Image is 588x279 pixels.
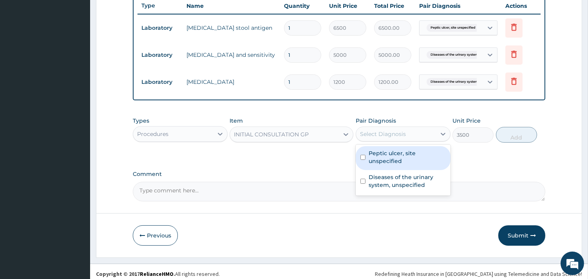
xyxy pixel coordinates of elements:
span: Diseases of the urinary system... [427,51,485,59]
span: We're online! [45,87,108,167]
img: d_794563401_company_1708531726252_794563401 [14,39,32,59]
div: Select Diagnosis [360,130,406,138]
div: Procedures [137,130,168,138]
td: [MEDICAL_DATA] stool antigen [183,20,280,36]
div: Chat with us now [41,44,132,54]
div: INITIAL CONSULTATION GP [234,130,309,138]
span: Diseases of the urinary system... [427,78,485,86]
textarea: Type your message and hit 'Enter' [4,191,149,219]
label: Types [133,118,149,124]
button: Submit [498,225,545,246]
td: Laboratory [138,21,183,35]
button: Add [496,127,537,143]
strong: Copyright © 2017 . [96,270,175,277]
label: Item [230,117,243,125]
button: Previous [133,225,178,246]
td: Laboratory [138,75,183,89]
td: [MEDICAL_DATA] [183,74,280,90]
div: Minimize live chat window [128,4,147,23]
label: Peptic ulcer, site unspecified [369,149,446,165]
span: Peptic ulcer, site unspecified [427,24,479,32]
div: Redefining Heath Insurance in [GEOGRAPHIC_DATA] using Telemedicine and Data Science! [375,270,582,278]
label: Diseases of the urinary system, unspecified [369,173,446,189]
label: Pair Diagnosis [356,117,396,125]
td: Laboratory [138,48,183,62]
td: [MEDICAL_DATA] and sensitivity [183,47,280,63]
a: RelianceHMO [140,270,174,277]
label: Unit Price [452,117,481,125]
label: Comment [133,171,545,178]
